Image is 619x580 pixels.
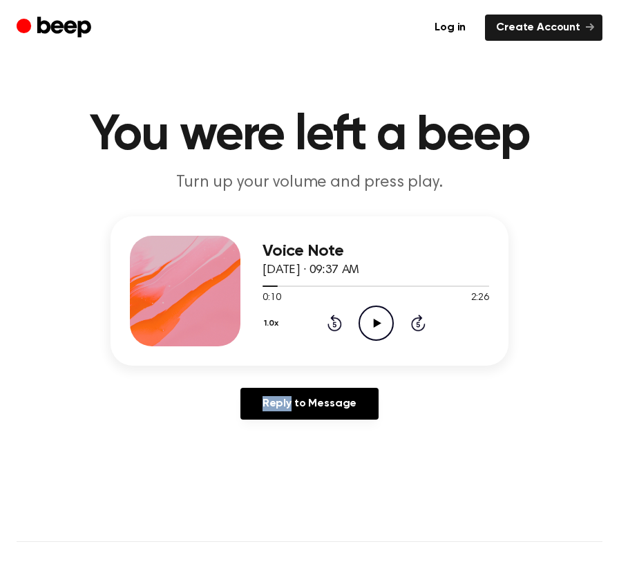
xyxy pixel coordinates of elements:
a: Reply to Message [240,388,379,420]
a: Log in [423,15,477,41]
p: Turn up your volume and press play. [44,171,575,194]
span: 2:26 [471,291,489,306]
a: Create Account [485,15,602,41]
h3: Voice Note [263,242,489,261]
button: 1.0x [263,312,284,335]
span: [DATE] · 09:37 AM [263,264,359,277]
a: Beep [17,15,95,41]
h1: You were left a beep [17,111,602,160]
span: 0:10 [263,291,280,306]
